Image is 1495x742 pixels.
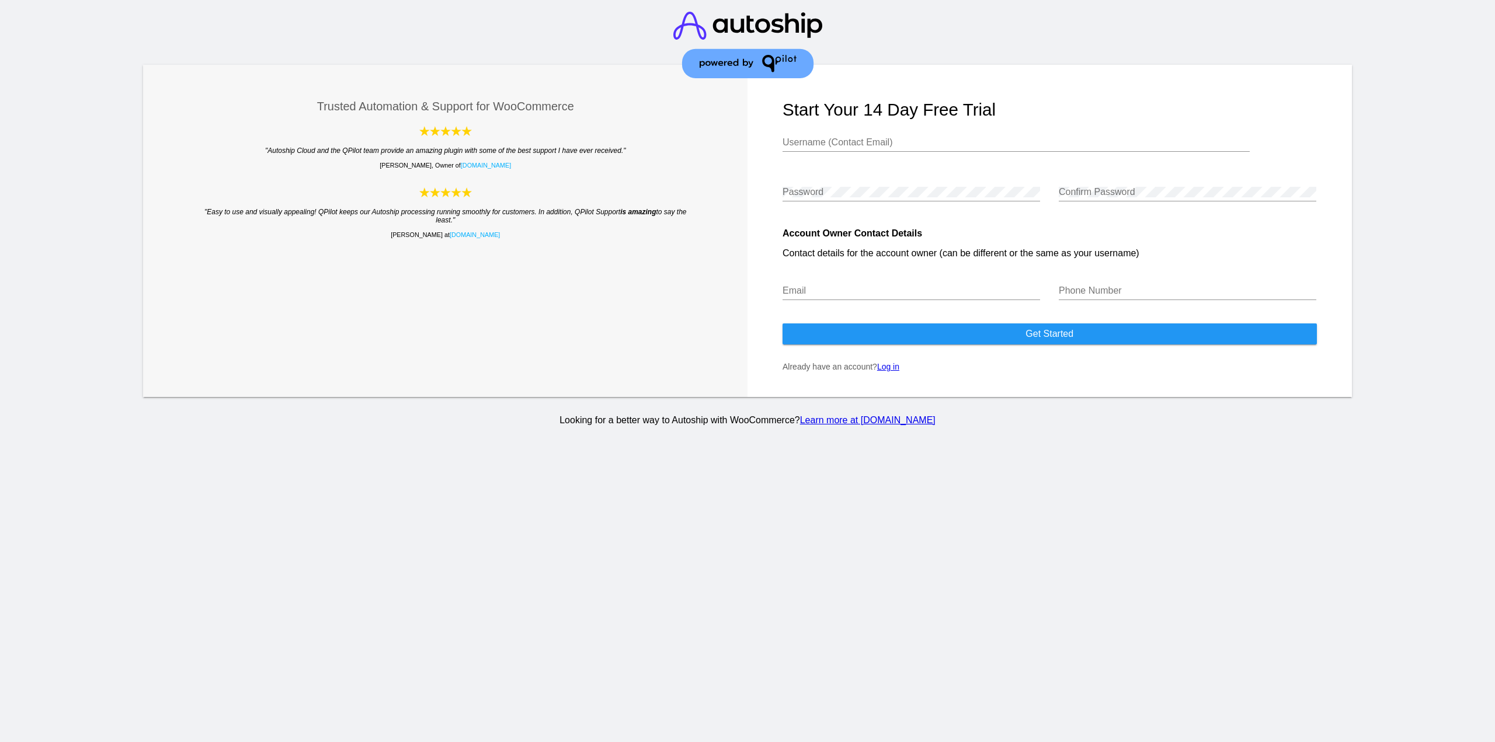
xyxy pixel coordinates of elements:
strong: is amazing [620,208,656,216]
blockquote: "Easy to use and visually appealing! QPilot keeps our Autoship processing running smoothly for cu... [202,208,690,224]
a: Log in [877,362,899,371]
input: Phone Number [1059,285,1316,296]
h1: Start your 14 day free trial [783,100,1317,120]
img: Autoship Cloud powered by QPilot [419,186,472,198]
button: Get started [783,323,1317,344]
blockquote: "Autoship Cloud and the QPilot team provide an amazing plugin with some of the best support I hav... [202,147,690,155]
input: Username (Contact Email) [783,137,1250,148]
p: Already have an account? [783,362,1317,371]
strong: Account Owner Contact Details [783,228,922,238]
a: [DOMAIN_NAME] [450,231,500,238]
a: Learn more at [DOMAIN_NAME] [800,415,936,425]
p: Looking for a better way to Autoship with WooCommerce? [141,415,1354,426]
span: Get started [1025,329,1073,339]
a: [DOMAIN_NAME] [461,162,511,169]
p: [PERSON_NAME], Owner of [179,162,713,169]
input: Email [783,285,1040,296]
img: Autoship Cloud powered by QPilot [419,125,472,137]
p: Contact details for the account owner (can be different or the same as your username) [783,248,1317,259]
h3: Trusted Automation & Support for WooCommerce [179,100,713,113]
p: [PERSON_NAME] at [179,231,713,238]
